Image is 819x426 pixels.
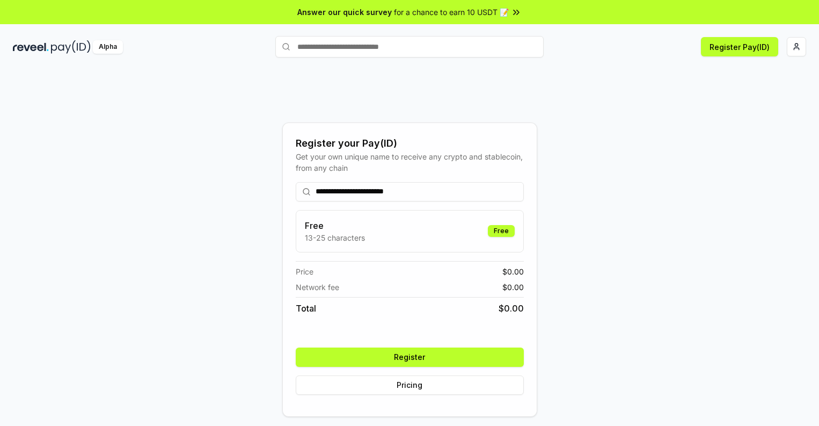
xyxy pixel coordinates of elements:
[51,40,91,54] img: pay_id
[701,37,778,56] button: Register Pay(ID)
[502,281,524,293] span: $ 0.00
[297,6,392,18] span: Answer our quick survey
[13,40,49,54] img: reveel_dark
[296,281,339,293] span: Network fee
[296,266,313,277] span: Price
[305,219,365,232] h3: Free
[296,151,524,174] div: Get your own unique name to receive any crypto and stablecoin, from any chain
[305,232,365,243] p: 13-25 characters
[296,302,316,315] span: Total
[296,348,524,367] button: Register
[394,6,509,18] span: for a chance to earn 10 USDT 📝
[296,136,524,151] div: Register your Pay(ID)
[499,302,524,315] span: $ 0.00
[296,376,524,395] button: Pricing
[488,225,515,237] div: Free
[93,40,123,54] div: Alpha
[502,266,524,277] span: $ 0.00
